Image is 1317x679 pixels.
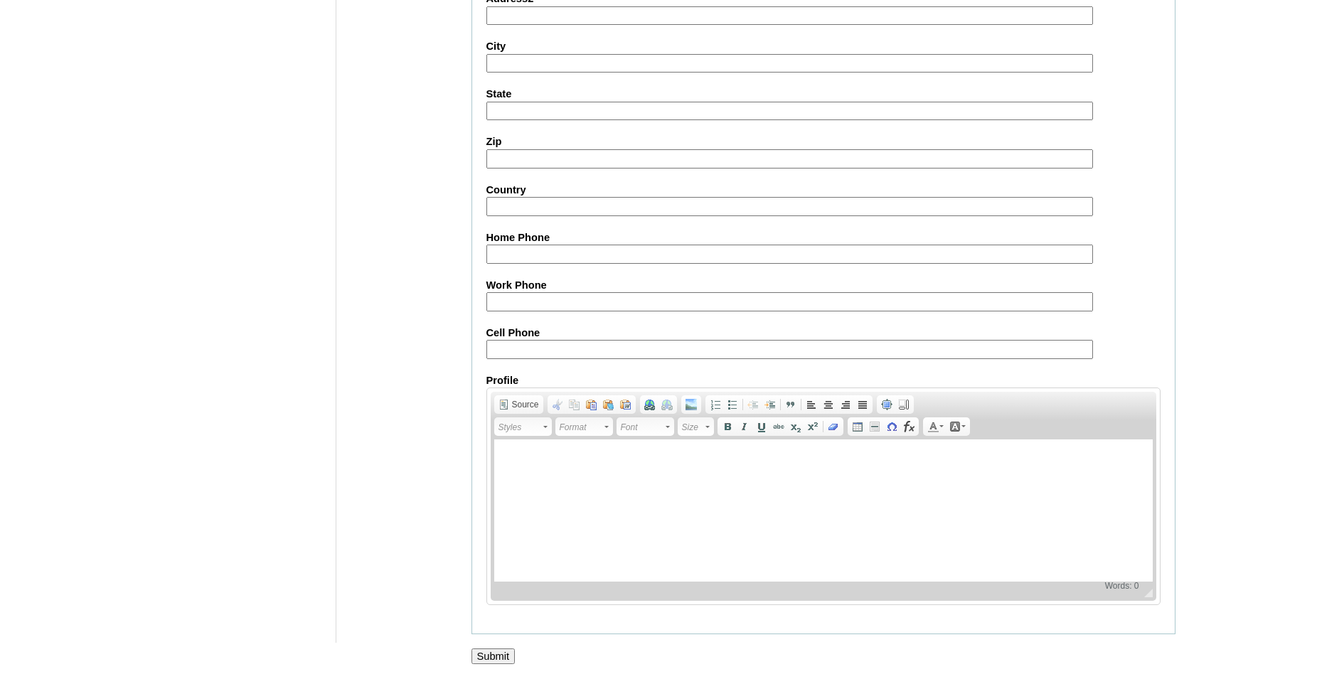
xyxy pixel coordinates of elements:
[924,419,947,434] a: Text Color
[549,397,566,412] a: Cut
[878,397,895,412] a: Maximize
[678,417,714,436] a: Size
[486,39,1161,54] label: City
[762,397,779,412] a: Increase Indent
[486,134,1161,149] label: Zip
[895,397,912,412] a: Show Blocks
[787,419,804,434] a: Subscript
[496,397,542,412] a: Source
[1102,580,1142,591] div: Statistics
[719,419,736,434] a: Bold
[510,399,539,410] span: Source
[566,397,583,412] a: Copy
[736,419,753,434] a: Italic
[560,419,602,436] span: Format
[854,397,871,412] a: Justify
[804,419,821,434] a: Superscript
[866,419,883,434] a: Insert Horizontal Line
[900,419,917,434] a: Insert Equation
[486,373,1161,388] label: Profile
[498,419,541,436] span: Styles
[745,397,762,412] a: Decrease Indent
[883,419,900,434] a: Insert Special Character
[486,230,1161,245] label: Home Phone
[486,278,1161,293] label: Work Phone
[555,417,613,436] a: Format
[837,397,854,412] a: Align Right
[486,326,1161,341] label: Cell Phone
[471,648,516,664] input: Submit
[1136,589,1153,597] span: Resize
[621,419,663,436] span: Font
[683,397,700,412] a: Add Image
[600,397,617,412] a: Paste as plain text
[617,397,634,412] a: Paste from Word
[724,397,741,412] a: Insert/Remove Bulleted List
[494,439,1153,582] iframe: Rich Text Editor, AboutMe
[782,397,799,412] a: Block Quote
[494,417,552,436] a: Styles
[658,397,676,412] a: Unlink
[682,419,703,436] span: Size
[486,183,1161,198] label: Country
[641,397,658,412] a: Link
[1102,580,1142,591] span: Words: 0
[947,419,969,434] a: Background Color
[486,87,1161,102] label: State
[849,419,866,434] a: Table
[583,397,600,412] a: Paste
[820,397,837,412] a: Center
[707,397,724,412] a: Insert/Remove Numbered List
[753,419,770,434] a: Underline
[770,419,787,434] a: Strike Through
[617,417,674,436] a: Font
[825,419,842,434] a: Remove Format
[803,397,820,412] a: Align Left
